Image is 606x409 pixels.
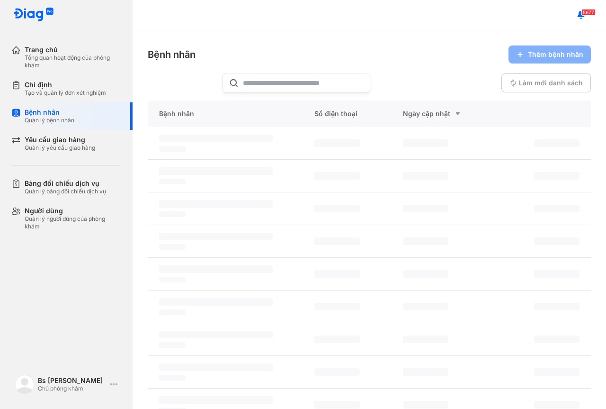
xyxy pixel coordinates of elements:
[38,376,106,385] div: Bs [PERSON_NAME]
[403,205,448,212] span: ‌
[25,45,121,54] div: Trang chủ
[403,368,448,376] span: ‌
[528,50,583,59] span: Thêm bệnh nhân
[159,146,186,152] span: ‌
[314,139,360,147] span: ‌
[25,144,95,152] div: Quản lý yêu cầu giao hàng
[314,270,360,278] span: ‌
[159,200,273,208] span: ‌
[159,364,273,371] span: ‌
[534,303,579,310] span: ‌
[25,136,95,144] div: Yêu cầu giao hàng
[534,401,579,409] span: ‌
[519,79,583,87] span: Làm mới danh sách
[403,139,448,147] span: ‌
[159,309,186,315] span: ‌
[534,368,579,376] span: ‌
[25,179,106,188] div: Bảng đối chiếu dịch vụ
[25,215,121,230] div: Quản lý người dùng của phòng khám
[25,54,121,69] div: Tổng quan hoạt động của phòng khám
[534,205,579,212] span: ‌
[534,237,579,245] span: ‌
[25,207,121,215] div: Người dùng
[534,336,579,343] span: ‌
[314,205,360,212] span: ‌
[403,108,469,119] div: Ngày cập nhật
[159,342,186,348] span: ‌
[159,167,273,175] span: ‌
[403,336,448,343] span: ‌
[38,385,106,392] div: Chủ phòng khám
[508,45,591,64] button: Thêm bệnh nhân
[314,237,360,245] span: ‌
[25,81,106,89] div: Chỉ định
[581,9,596,16] span: 5677
[25,188,106,195] div: Quản lý bảng đối chiếu dịch vụ
[15,375,34,394] img: logo
[314,303,360,310] span: ‌
[159,277,186,282] span: ‌
[159,179,186,184] span: ‌
[501,73,591,92] button: Làm mới danh sách
[148,100,303,127] div: Bệnh nhân
[159,233,273,240] span: ‌
[314,172,360,180] span: ‌
[159,396,273,404] span: ‌
[159,244,186,250] span: ‌
[314,368,360,376] span: ‌
[25,89,106,97] div: Tạo và quản lý đơn xét nghiệm
[303,100,392,127] div: Số điện thoại
[159,265,273,273] span: ‌
[534,172,579,180] span: ‌
[534,139,579,147] span: ‌
[403,401,448,409] span: ‌
[403,172,448,180] span: ‌
[25,108,74,117] div: Bệnh nhân
[159,135,273,142] span: ‌
[314,336,360,343] span: ‌
[314,401,360,409] span: ‌
[159,211,186,217] span: ‌
[25,117,74,124] div: Quản lý bệnh nhân
[13,8,54,22] img: logo
[159,331,273,338] span: ‌
[159,375,186,381] span: ‌
[534,270,579,278] span: ‌
[403,270,448,278] span: ‌
[159,298,273,306] span: ‌
[403,237,448,245] span: ‌
[148,48,196,61] div: Bệnh nhân
[403,303,448,310] span: ‌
